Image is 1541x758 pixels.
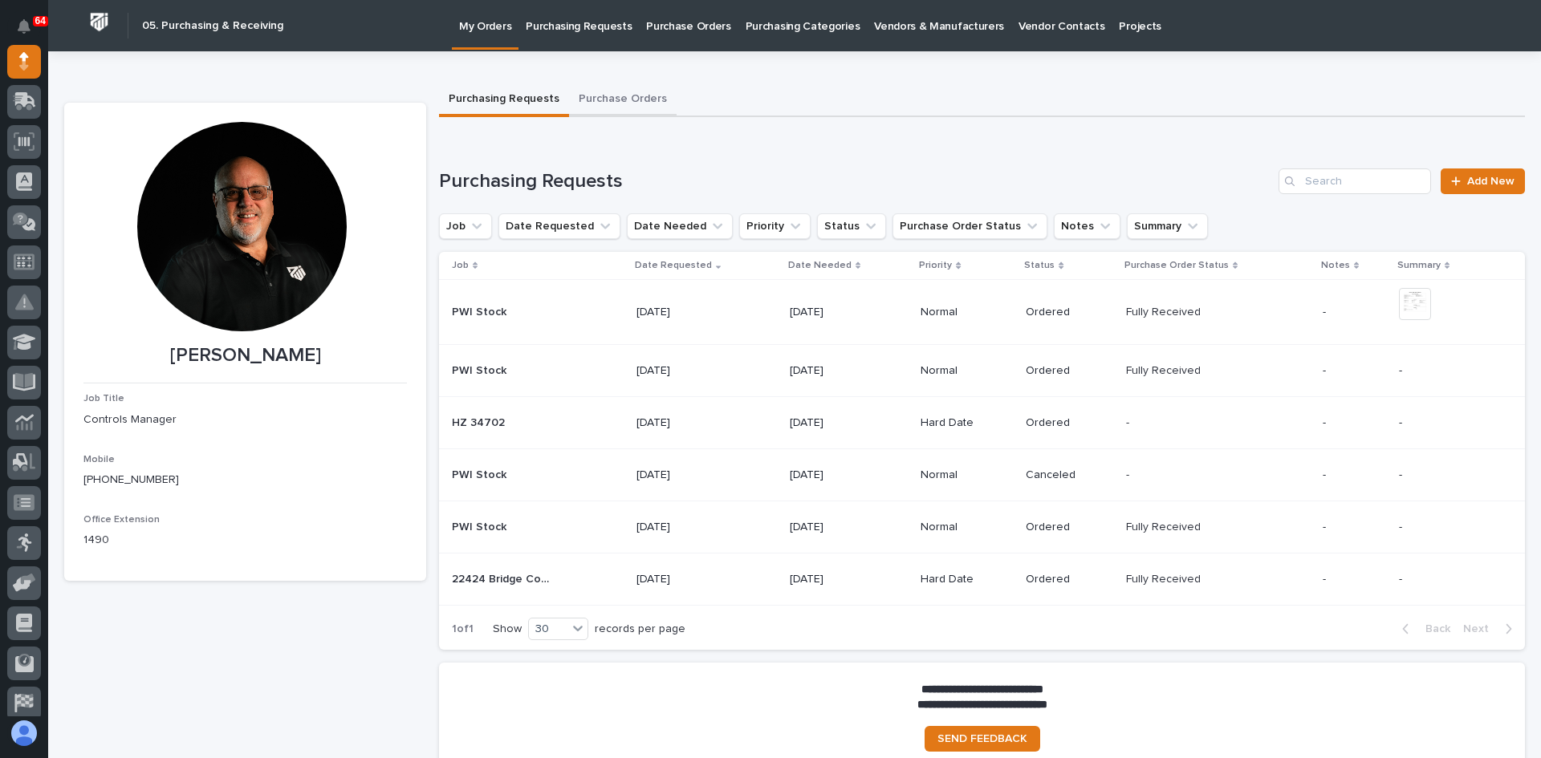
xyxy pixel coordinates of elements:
p: - [1323,468,1386,482]
p: Controls Manager [83,411,407,428]
span: Mobile [83,455,115,464]
p: Normal [921,306,1013,319]
p: Date Requested [635,257,712,274]
span: SEND FEEDBACK [937,733,1027,744]
button: Date Needed [627,213,733,239]
h1: Purchasing Requests [439,170,1272,193]
button: Next [1457,622,1525,636]
p: 22424 Bridge Control Enclosure Back Plates [452,570,555,586]
p: Show [493,622,522,636]
button: Purchase Order Status [892,213,1047,239]
p: - [1126,413,1132,430]
p: PWI Stock [452,465,510,482]
a: Add New [1441,168,1525,194]
p: Normal [921,521,1013,534]
p: Fully Received [1126,361,1204,378]
span: Add New [1467,176,1515,187]
span: Next [1463,622,1498,636]
h2: 05. Purchasing & Receiving [142,19,283,33]
p: 1 of 1 [439,610,486,649]
tr: PWI StockPWI Stock [DATE][DATE]NormalCanceled-- -- [439,449,1525,501]
p: - [1399,364,1499,378]
button: Status [817,213,886,239]
tr: 22424 Bridge Control Enclosure Back Plates22424 Bridge Control Enclosure Back Plates [DATE][DATE]... [439,553,1525,606]
p: Normal [921,364,1013,378]
p: - [1399,468,1499,482]
tr: HZ 34702HZ 34702 [DATE][DATE]Hard DateOrdered-- -- [439,397,1525,449]
span: Job Title [83,394,124,403]
p: [DATE] [790,306,890,319]
p: - [1323,521,1386,534]
button: Back [1389,622,1457,636]
tr: PWI StockPWI Stock [DATE][DATE]NormalOrderedFully ReceivedFully Received -- [439,501,1525,553]
p: [DATE] [636,364,737,378]
p: [PERSON_NAME] [83,344,407,367]
span: Back [1416,622,1450,636]
div: 30 [529,621,567,638]
div: Notifications64 [20,19,41,45]
p: [DATE] [636,468,737,482]
p: [DATE] [790,521,890,534]
button: users-avatar [7,716,41,750]
p: [DATE] [636,306,737,319]
p: - [1323,573,1386,586]
p: Purchase Order Status [1124,257,1229,274]
button: Notes [1054,213,1120,239]
p: Ordered [1026,364,1113,378]
button: Priority [739,213,811,239]
p: [DATE] [636,521,737,534]
a: [PHONE_NUMBER] [83,474,179,485]
p: 1490 [83,532,407,549]
p: [DATE] [636,416,737,430]
span: Office Extension [83,515,160,525]
p: records per page [595,622,685,636]
p: [DATE] [636,573,737,586]
p: - [1399,521,1499,534]
p: Fully Received [1126,517,1204,534]
p: Fully Received [1126,302,1204,319]
p: PWI Stock [452,361,510,378]
p: 64 [35,15,46,26]
p: Ordered [1026,573,1113,586]
p: Canceled [1026,468,1113,482]
p: Normal [921,468,1013,482]
p: PWI Stock [452,302,510,319]
p: - [1323,364,1386,378]
p: - [1399,416,1499,430]
p: - [1399,573,1499,586]
p: - [1323,306,1386,319]
a: SEND FEEDBACK [925,726,1040,752]
p: Notes [1321,257,1350,274]
p: Hard Date [921,416,1013,430]
p: PWI Stock [452,517,510,534]
p: [DATE] [790,416,890,430]
p: HZ 34702 [452,413,508,430]
input: Search [1279,168,1431,194]
p: Ordered [1026,306,1113,319]
p: Ordered [1026,416,1113,430]
p: [DATE] [790,573,890,586]
p: Status [1024,257,1055,274]
button: Date Requested [498,213,620,239]
p: Job [452,257,469,274]
p: Fully Received [1126,570,1204,586]
tr: PWI StockPWI Stock [DATE][DATE]NormalOrderedFully ReceivedFully Received - [439,280,1525,345]
img: Workspace Logo [84,7,114,37]
button: Job [439,213,492,239]
p: Summary [1397,257,1441,274]
button: Summary [1127,213,1208,239]
p: [DATE] [790,364,890,378]
p: Priority [919,257,952,274]
p: Hard Date [921,573,1013,586]
button: Purchase Orders [569,83,677,117]
p: - [1126,465,1132,482]
p: Date Needed [788,257,852,274]
p: - [1323,416,1386,430]
button: Purchasing Requests [439,83,569,117]
p: Ordered [1026,521,1113,534]
p: [DATE] [790,468,890,482]
tr: PWI StockPWI Stock [DATE][DATE]NormalOrderedFully ReceivedFully Received -- [439,345,1525,397]
button: Notifications [7,10,41,43]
